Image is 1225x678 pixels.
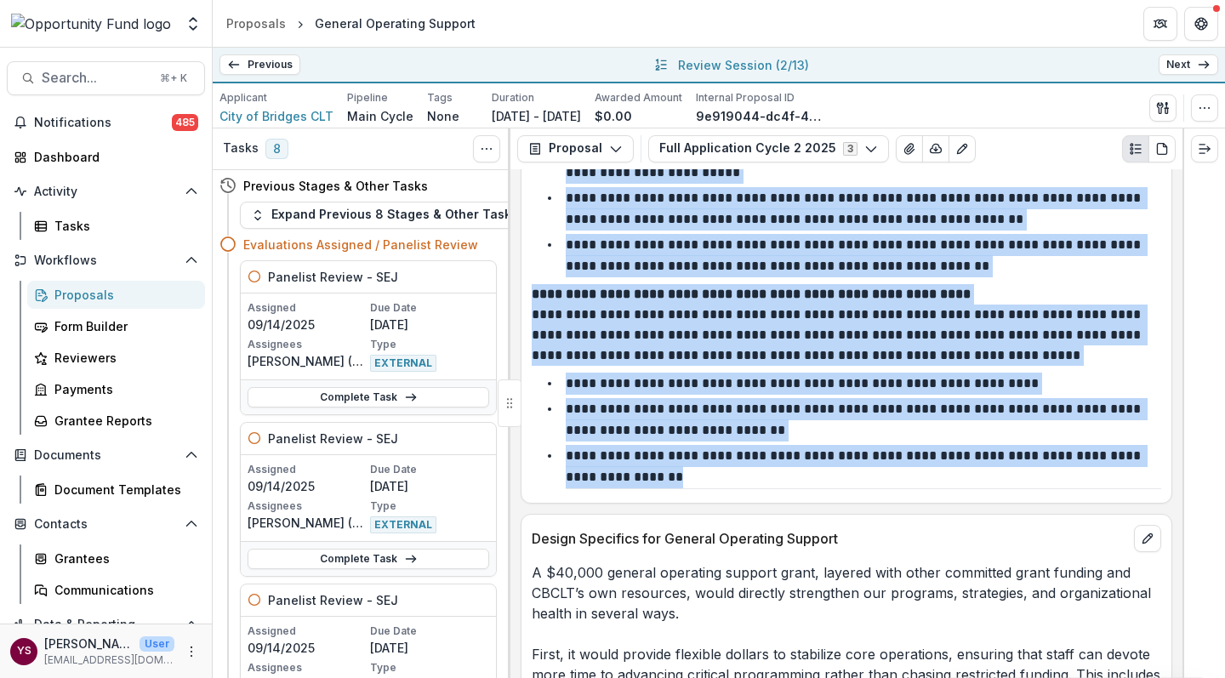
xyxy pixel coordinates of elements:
[27,312,205,340] a: Form Builder
[1122,135,1149,162] button: Plaintext view
[7,510,205,538] button: Open Contacts
[248,499,367,514] p: Assignees
[27,281,205,309] a: Proposals
[370,516,436,533] span: EXTERNAL
[17,646,31,657] div: yvette shipman
[248,624,367,639] p: Assigned
[219,11,482,36] nav: breadcrumb
[172,114,198,131] span: 485
[42,70,150,86] span: Search...
[34,448,178,463] span: Documents
[1134,525,1161,552] button: edit
[268,268,398,286] h5: Panelist Review - SEJ
[370,499,489,514] p: Type
[34,254,178,268] span: Workflows
[226,14,286,32] div: Proposals
[34,148,191,166] div: Dashboard
[370,462,489,477] p: Due Date
[595,90,682,105] p: Awarded Amount
[370,660,489,675] p: Type
[248,639,367,657] p: 09/14/2025
[7,109,205,136] button: Notifications485
[696,90,795,105] p: Internal Proposal ID
[34,517,178,532] span: Contacts
[595,107,632,125] p: $0.00
[532,528,1127,549] p: Design Specifics for General Operating Support
[27,375,205,403] a: Payments
[27,407,205,435] a: Grantee Reports
[492,90,534,105] p: Duration
[896,135,923,162] button: View Attached Files
[248,352,367,370] p: [PERSON_NAME] ([PERSON_NAME][EMAIL_ADDRESS][PERSON_NAME][DOMAIN_NAME])
[219,107,333,125] a: City of Bridges CLT
[248,549,489,569] a: Complete Task
[347,90,388,105] p: Pipeline
[248,387,489,407] a: Complete Task
[473,135,500,162] button: Toggle View Cancelled Tasks
[157,69,191,88] div: ⌘ + K
[370,355,436,372] span: EXTERNAL
[44,652,174,668] p: [EMAIL_ADDRESS][DOMAIN_NAME]
[27,544,205,573] a: Grantees
[370,337,489,352] p: Type
[248,300,367,316] p: Assigned
[370,316,489,333] p: [DATE]
[7,442,205,469] button: Open Documents
[243,177,428,195] h4: Previous Stages & Other Tasks
[54,349,191,367] div: Reviewers
[11,14,171,34] img: Opportunity Fund logo
[34,185,178,199] span: Activity
[248,462,367,477] p: Assigned
[34,618,178,632] span: Data & Reporting
[427,107,459,125] p: None
[315,14,476,32] div: General Operating Support
[54,481,191,499] div: Document Templates
[243,236,478,254] h4: Evaluations Assigned / Panelist Review
[27,344,205,372] a: Reviewers
[1143,7,1177,41] button: Partners
[27,476,205,504] a: Document Templates
[678,56,809,74] p: Review Session ( 2/13 )
[370,624,489,639] p: Due Date
[248,514,367,532] p: [PERSON_NAME] ([EMAIL_ADDRESS][DOMAIN_NAME])
[54,380,191,398] div: Payments
[240,202,529,229] button: Expand Previous 8 Stages & Other Tasks
[517,135,634,162] button: Proposal
[181,641,202,662] button: More
[219,90,267,105] p: Applicant
[140,636,174,652] p: User
[7,61,205,95] button: Search...
[54,286,191,304] div: Proposals
[651,54,671,75] button: All submissions
[492,107,581,125] p: [DATE] - [DATE]
[34,116,172,130] span: Notifications
[268,591,398,609] h5: Panelist Review - SEJ
[696,107,823,125] p: 9e919044-dc4f-4019-9e90-9c3425758eab
[27,212,205,240] a: Tasks
[219,11,293,36] a: Proposals
[370,639,489,657] p: [DATE]
[54,581,191,599] div: Communications
[7,247,205,274] button: Open Workflows
[219,54,300,75] a: Previous
[949,135,976,162] button: Edit as form
[648,135,889,162] button: Full Application Cycle 2 20253
[427,90,453,105] p: Tags
[347,107,413,125] p: Main Cycle
[44,635,133,652] p: [PERSON_NAME]
[54,550,191,567] div: Grantees
[265,139,288,159] span: 8
[54,317,191,335] div: Form Builder
[1148,135,1176,162] button: PDF view
[181,7,205,41] button: Open entity switcher
[370,477,489,495] p: [DATE]
[248,477,367,495] p: 09/14/2025
[248,337,367,352] p: Assignees
[1159,54,1218,75] a: Next
[7,611,205,638] button: Open Data & Reporting
[54,412,191,430] div: Grantee Reports
[27,576,205,604] a: Communications
[268,430,398,447] h5: Panelist Review - SEJ
[54,217,191,235] div: Tasks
